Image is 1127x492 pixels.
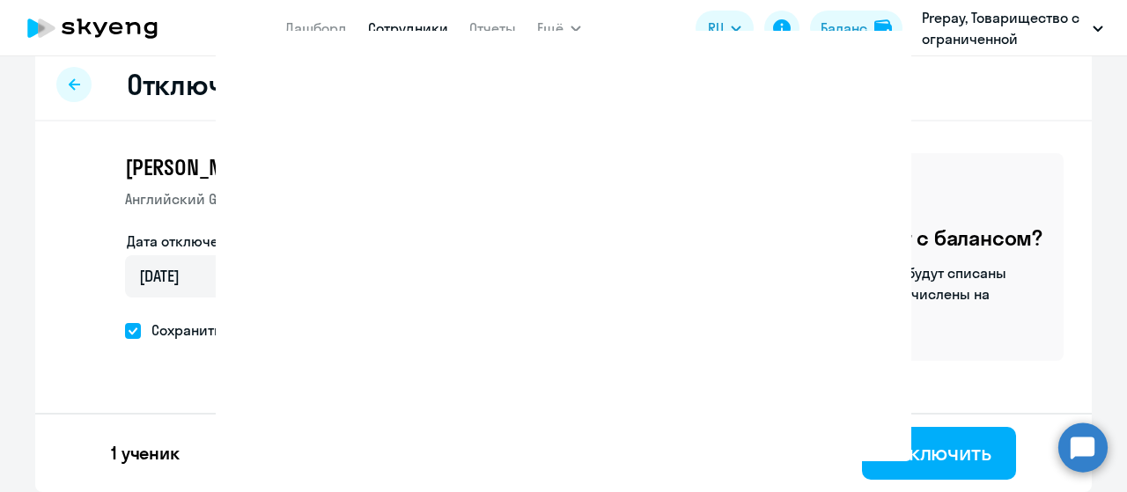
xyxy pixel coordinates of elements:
span: Сохранить корпоративную скидку [141,319,383,341]
img: balance [874,19,892,37]
p: 1 ученик [111,441,180,466]
a: Отчеты [469,19,516,37]
span: [PERSON_NAME] [125,153,264,181]
span: Ещё [537,18,563,39]
a: Дашборд [285,19,347,37]
label: Дата отключения* [127,231,248,252]
span: RU [708,18,724,39]
div: Отключить [887,438,991,466]
h2: Отключение сотрудников [127,67,465,102]
div: Баланс [821,18,867,39]
p: Prepay, Товарищество с ограниченной ответственностью «ITX (Айтикс)» (ТОО «ITX (Айтикс)») [922,7,1086,49]
a: Сотрудники [368,19,448,37]
input: дд.мм.гггг [125,255,376,297]
p: Английский General с русскоговорящим преподавателем • Баланс 0 уроков [125,188,636,209]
